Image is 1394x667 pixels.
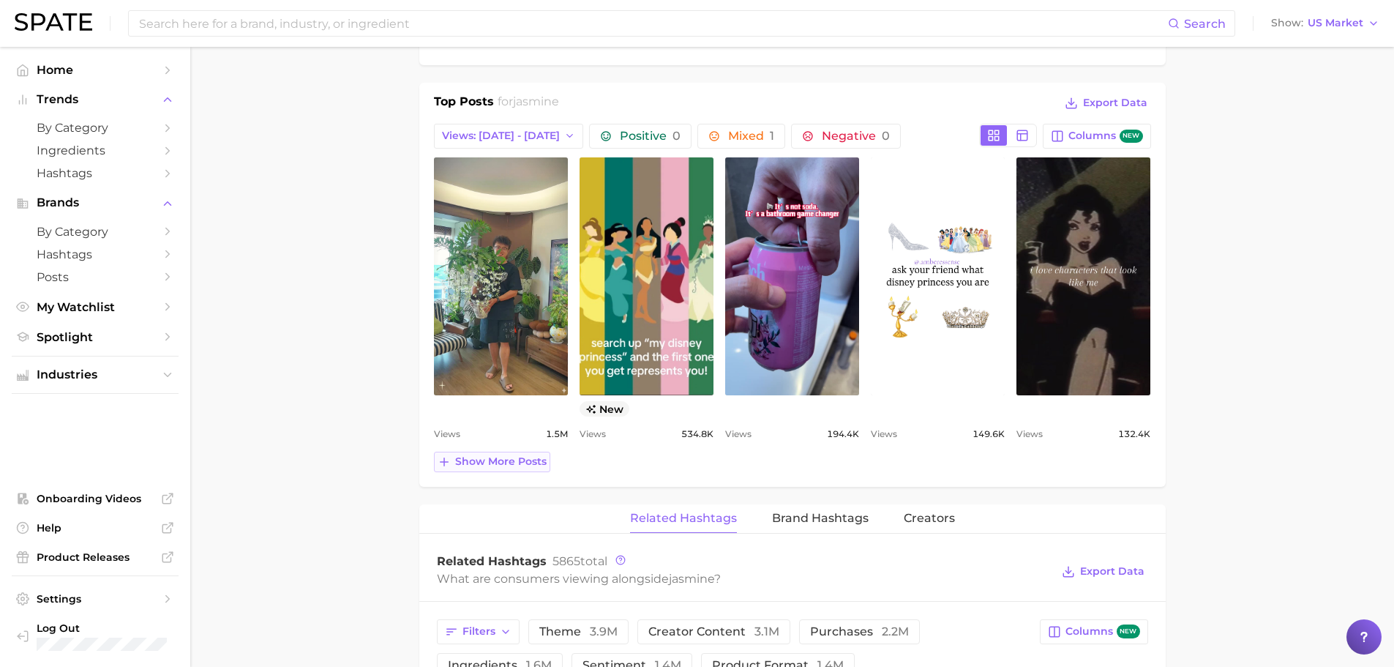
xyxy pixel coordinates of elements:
span: theme [539,626,618,638]
div: What are consumers viewing alongside ? [437,569,1052,589]
button: Brands [12,192,179,214]
a: Help [12,517,179,539]
span: Views: [DATE] - [DATE] [442,130,560,142]
button: ShowUS Market [1267,14,1383,33]
span: Trends [37,93,154,106]
span: creator content [648,626,779,638]
span: by Category [37,121,154,135]
span: Filters [462,625,495,638]
span: Views [725,425,752,443]
span: Onboarding Videos [37,492,154,505]
a: by Category [12,116,179,139]
span: Creators [904,512,955,525]
span: Export Data [1080,565,1144,578]
button: Columnsnew [1043,124,1150,149]
a: Spotlight [12,326,179,349]
button: Filters [437,619,520,644]
span: Help [37,521,154,534]
span: 149.6k [973,425,1005,443]
span: jasmine [513,94,559,108]
span: 534.8k [681,425,713,443]
span: Brands [37,196,154,209]
span: Home [37,63,154,77]
span: Product Releases [37,551,154,564]
span: Views [434,425,460,443]
a: Product Releases [12,546,179,568]
span: Negative [822,130,890,142]
a: Log out. Currently logged in with e-mail laura.epstein@givaudan.com. [12,617,179,655]
button: Columnsnew [1040,619,1147,644]
span: Settings [37,592,154,605]
span: Log Out [37,622,186,635]
button: Export Data [1061,93,1150,113]
span: Search [1184,17,1226,31]
button: Trends [12,89,179,111]
span: Industries [37,368,154,381]
span: Related Hashtags [630,512,737,525]
span: Positive [620,130,681,142]
span: jasmine [669,572,714,586]
span: 0 [882,129,890,143]
a: Posts [12,266,179,288]
span: My Watchlist [37,300,154,314]
input: Search here for a brand, industry, or ingredient [138,11,1168,36]
a: Hashtags [12,162,179,185]
span: Related Hashtags [437,554,547,568]
span: 5865 [552,554,580,568]
a: by Category [12,220,179,243]
button: Views: [DATE] - [DATE] [434,124,584,149]
span: new [580,401,630,417]
a: My Watchlist [12,296,179,318]
span: Mixed [728,130,774,142]
span: 132.4k [1118,425,1150,443]
button: Export Data [1058,562,1147,582]
a: Home [12,59,179,81]
span: Views [871,425,897,443]
span: new [1120,130,1143,144]
span: 2.2m [882,625,909,638]
button: Show more posts [434,452,550,472]
span: Columns [1065,625,1139,638]
span: Spotlight [37,330,154,344]
span: Columns [1068,130,1142,144]
span: 1 [770,129,774,143]
span: US Market [1308,19,1363,27]
span: 3.1m [754,625,779,638]
span: by Category [37,225,154,239]
span: Hashtags [37,166,154,180]
span: total [552,554,607,568]
span: Show [1271,19,1303,27]
span: Ingredients [37,144,154,157]
h2: for [498,93,559,115]
span: 3.9m [590,625,618,638]
img: SPATE [15,13,92,31]
span: Posts [37,270,154,284]
span: Show more posts [455,455,547,468]
span: Hashtags [37,247,154,261]
h1: Top Posts [434,93,494,115]
a: Ingredients [12,139,179,162]
span: 1.5m [546,425,568,443]
span: 0 [672,129,681,143]
span: 194.4k [827,425,859,443]
span: Views [1016,425,1043,443]
span: Views [580,425,606,443]
span: Export Data [1083,97,1147,109]
span: Brand Hashtags [772,512,869,525]
a: Onboarding Videos [12,488,179,510]
span: purchases [810,626,909,638]
a: Hashtags [12,243,179,266]
span: new [1117,625,1140,638]
button: Industries [12,364,179,386]
a: Settings [12,588,179,610]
